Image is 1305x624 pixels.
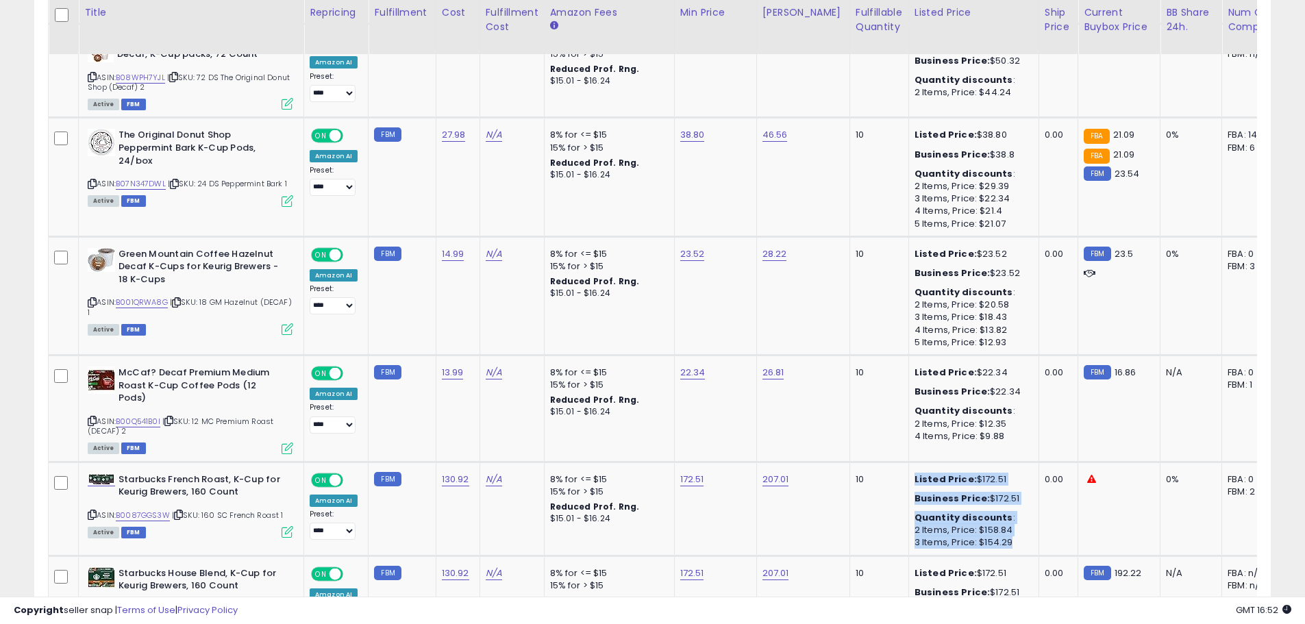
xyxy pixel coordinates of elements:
span: | SKU: 12 MC Premium Roast (DECAF) 2 [88,416,273,436]
a: 28.22 [762,247,787,261]
span: | SKU: 18 GM Hazelnut (DECAF) 1 [88,297,292,317]
span: 23.54 [1115,167,1140,180]
b: Reduced Prof. Rng. [550,394,640,405]
small: FBM [374,566,401,580]
div: 15% for > $15 [550,260,664,273]
b: Listed Price: [915,128,977,141]
a: 130.92 [442,473,469,486]
div: Title [84,5,298,20]
small: FBM [1084,247,1110,261]
b: Business Price: [915,148,990,161]
div: 0.00 [1045,366,1067,379]
span: ON [312,568,330,579]
div: Cost [442,5,474,20]
a: N/A [486,128,502,142]
div: 15% for > $15 [550,142,664,154]
div: BB Share 24h. [1166,5,1216,34]
a: 207.01 [762,473,789,486]
div: 4 Items, Price: $13.82 [915,324,1028,336]
div: : [915,168,1028,180]
div: 10 [856,248,898,260]
div: 0.00 [1045,248,1067,260]
div: FBM: 1 [1228,379,1273,391]
span: 2025-08-11 16:52 GMT [1236,603,1291,616]
div: 10 [856,473,898,486]
a: N/A [486,366,502,379]
small: FBM [1084,166,1110,181]
span: All listings currently available for purchase on Amazon [88,442,119,454]
div: 8% for <= $15 [550,129,664,141]
div: Preset: [310,166,358,197]
a: Terms of Use [117,603,175,616]
b: Listed Price: [915,566,977,579]
div: Fulfillment [374,5,430,20]
div: $15.01 - $16.24 [550,75,664,87]
small: Amazon Fees. [550,20,558,32]
div: ASIN: [88,473,293,537]
div: Listed Price [915,5,1033,20]
div: 0.00 [1045,129,1067,141]
b: Green Mountain Coffee Hazelnut Decaf K-Cups for Keurig Brewers - 18 K-Cups [119,248,285,290]
b: Business Price: [915,54,990,67]
span: OFF [341,249,363,260]
div: 5 Items, Price: $12.93 [915,336,1028,349]
div: : [915,286,1028,299]
b: Reduced Prof. Rng. [550,275,640,287]
small: FBM [374,247,401,261]
div: 3 Items, Price: $22.34 [915,192,1028,205]
span: All listings currently available for purchase on Amazon [88,527,119,538]
span: All listings currently available for purchase on Amazon [88,195,119,207]
span: FBM [121,195,146,207]
div: : [915,512,1028,524]
div: : [915,74,1028,86]
a: B001QRWA8G [116,297,168,308]
span: FBM [121,324,146,336]
div: Num of Comp. [1228,5,1278,34]
div: 10 [856,567,898,579]
div: 8% for <= $15 [550,473,664,486]
b: Reduced Prof. Rng. [550,157,640,169]
b: The Original Donut Shop Peppermint Bark K-Cup Pods, 24/box [119,129,285,171]
div: FBA: 0 [1228,473,1273,486]
span: 21.09 [1113,148,1135,161]
strong: Copyright [14,603,64,616]
img: 51h4D1zwMuL._SL40_.jpg [88,366,115,394]
span: ON [312,130,330,142]
a: 172.51 [680,473,704,486]
div: $22.34 [915,386,1028,398]
a: B00Q541B0I [116,416,160,427]
small: FBM [374,365,401,379]
div: ASIN: [88,129,293,205]
div: Amazon AI [310,388,358,400]
div: 0% [1166,129,1211,141]
div: Fulfillable Quantity [856,5,903,34]
b: Reduced Prof. Rng. [550,63,640,75]
span: FBM [121,99,146,110]
a: N/A [486,566,502,580]
a: 23.52 [680,247,705,261]
div: 15% for > $15 [550,379,664,391]
small: FBM [374,472,401,486]
b: Starbucks French Roast, K-Cup for Keurig Brewers, 160 Count [119,473,285,502]
span: All listings currently available for purchase on Amazon [88,99,119,110]
a: N/A [486,247,502,261]
div: 2 Items, Price: $44.24 [915,86,1028,99]
div: 2 Items, Price: $158.84 [915,524,1028,536]
a: 130.92 [442,566,469,580]
div: FBM: 6 [1228,142,1273,154]
div: Preset: [310,284,358,315]
div: ASIN: [88,366,293,453]
div: 0% [1166,248,1211,260]
div: $172.51 [915,492,1028,505]
small: FBA [1084,149,1109,164]
div: $22.34 [915,366,1028,379]
a: B0087GGS3W [116,510,170,521]
div: 3 Items, Price: $154.29 [915,536,1028,549]
div: FBA: 0 [1228,366,1273,379]
b: Business Price: [915,492,990,505]
span: OFF [341,130,363,142]
div: 0.00 [1045,567,1067,579]
b: McCaf? Decaf Premium Medium Roast K-Cup Coffee Pods (12 Pods) [119,366,285,408]
div: $172.51 [915,567,1028,579]
div: 5 Items, Price: $21.07 [915,218,1028,230]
